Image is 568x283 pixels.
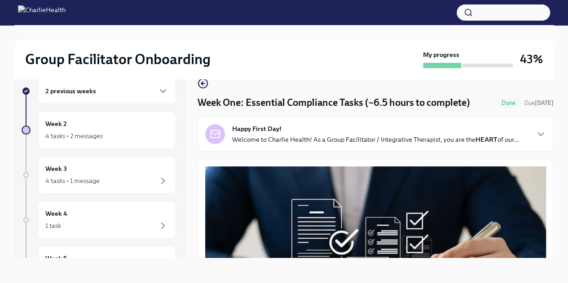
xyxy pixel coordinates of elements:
h6: Week 2 [45,119,67,129]
a: Week 41 task [22,201,176,239]
div: 4 tasks • 1 message [45,176,100,185]
p: Welcome to Charlie Health! As a Group Facilitator / Integrative Therapist, you are the of our... [232,135,519,144]
h4: Week One: Essential Compliance Tasks (~6.5 hours to complete) [198,96,470,109]
strong: My progress [423,50,459,59]
div: 4 tasks • 2 messages [45,131,103,140]
div: 2 previous weeks [38,78,176,104]
strong: Happy First Day! [232,124,282,133]
span: Due [524,100,554,106]
a: Week 34 tasks • 1 message [22,156,176,194]
h6: Week 4 [45,209,67,218]
span: September 1st, 2025 10:00 [524,99,554,107]
h3: 43% [520,51,543,67]
h6: Week 5 [45,253,67,263]
h2: Group Facilitator Onboarding [25,50,211,68]
a: Week 24 tasks • 2 messages [22,111,176,149]
div: 1 task [45,221,61,230]
strong: HEART [476,135,498,144]
span: Done [496,100,521,106]
h6: Week 3 [45,164,67,174]
img: CharlieHealth [18,5,66,20]
h6: 2 previous weeks [45,86,96,96]
strong: [DATE] [535,100,554,106]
